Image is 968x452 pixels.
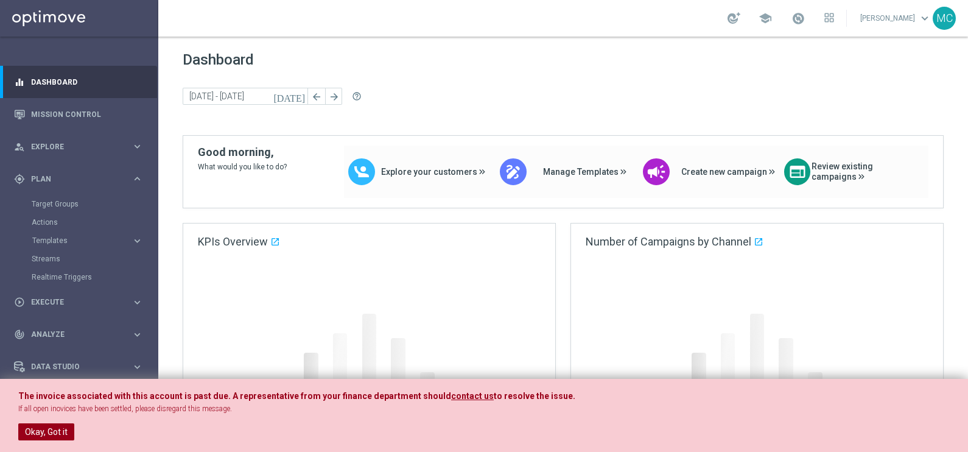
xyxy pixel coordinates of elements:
[14,141,132,152] div: Explore
[32,272,127,282] a: Realtime Triggers
[132,173,143,185] i: keyboard_arrow_right
[32,254,127,264] a: Streams
[13,297,144,307] button: play_circle_outline Execute keyboard_arrow_right
[31,98,143,130] a: Mission Control
[31,363,132,370] span: Data Studio
[14,98,143,130] div: Mission Control
[14,141,25,152] i: person_search
[13,110,144,119] button: Mission Control
[32,236,144,245] button: Templates keyboard_arrow_right
[13,362,144,372] button: Data Studio keyboard_arrow_right
[14,361,132,372] div: Data Studio
[32,268,157,286] div: Realtime Triggers
[31,66,143,98] a: Dashboard
[132,235,143,247] i: keyboard_arrow_right
[13,77,144,87] button: equalizer Dashboard
[31,298,132,306] span: Execute
[32,195,157,213] div: Target Groups
[759,12,772,25] span: school
[451,391,494,401] a: contact us
[32,213,157,231] div: Actions
[918,12,931,25] span: keyboard_arrow_down
[14,77,25,88] i: equalizer
[31,143,132,150] span: Explore
[31,175,132,183] span: Plan
[14,297,132,308] div: Execute
[859,9,933,27] a: [PERSON_NAME]keyboard_arrow_down
[14,174,132,185] div: Plan
[32,237,119,244] span: Templates
[132,141,143,152] i: keyboard_arrow_right
[14,174,25,185] i: gps_fixed
[13,142,144,152] button: person_search Explore keyboard_arrow_right
[14,66,143,98] div: Dashboard
[933,7,956,30] div: MC
[14,329,132,340] div: Analyze
[18,423,74,440] button: Okay, Got it
[32,237,132,244] div: Templates
[14,329,25,340] i: track_changes
[132,329,143,341] i: keyboard_arrow_right
[494,391,575,401] span: to resolve the issue.
[132,297,143,308] i: keyboard_arrow_right
[132,361,143,373] i: keyboard_arrow_right
[32,199,127,209] a: Target Groups
[32,217,127,227] a: Actions
[31,331,132,338] span: Analyze
[14,297,25,308] i: play_circle_outline
[18,404,950,414] p: If all open inovices have been settled, please disregard this message.
[32,250,157,268] div: Streams
[13,174,144,184] button: gps_fixed Plan keyboard_arrow_right
[13,330,144,339] button: track_changes Analyze keyboard_arrow_right
[18,391,451,401] span: The invoice associated with this account is past due. A representative from your finance departme...
[32,231,157,250] div: Templates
